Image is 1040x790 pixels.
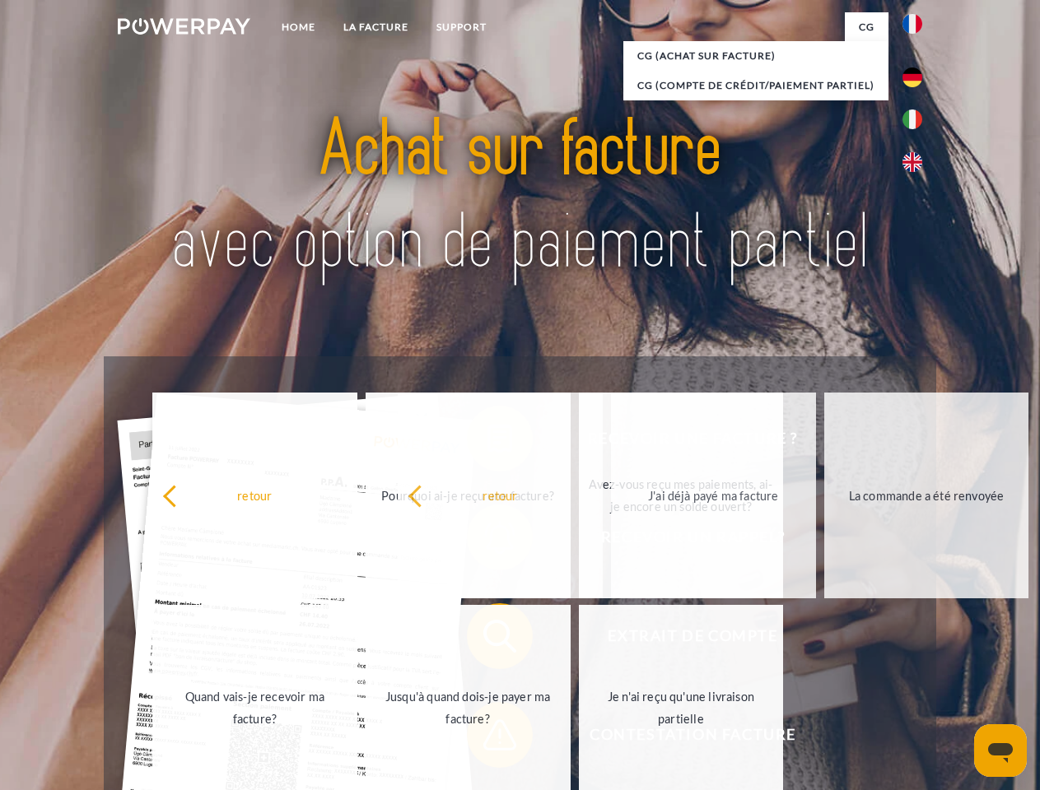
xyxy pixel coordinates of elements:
div: J'ai déjà payé ma facture [621,484,806,506]
div: La commande a été renvoyée [834,484,1019,506]
div: Je n'ai reçu qu'une livraison partielle [589,685,774,730]
div: Pourquoi ai-je reçu une facture? [375,484,561,506]
div: Quand vais-je recevoir ma facture? [162,685,347,730]
div: retour [162,484,347,506]
a: CG (achat sur facture) [623,41,888,71]
a: CG (Compte de crédit/paiement partiel) [623,71,888,100]
div: retour [408,484,593,506]
img: de [902,67,922,87]
img: logo-powerpay-white.svg [118,18,250,35]
img: it [902,109,922,129]
img: fr [902,14,922,34]
a: Support [422,12,501,42]
img: title-powerpay_fr.svg [157,79,883,315]
a: Home [268,12,329,42]
a: CG [845,12,888,42]
iframe: Bouton de lancement de la fenêtre de messagerie [974,724,1027,777]
img: en [902,152,922,172]
a: LA FACTURE [329,12,422,42]
div: Jusqu'à quand dois-je payer ma facture? [375,685,561,730]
